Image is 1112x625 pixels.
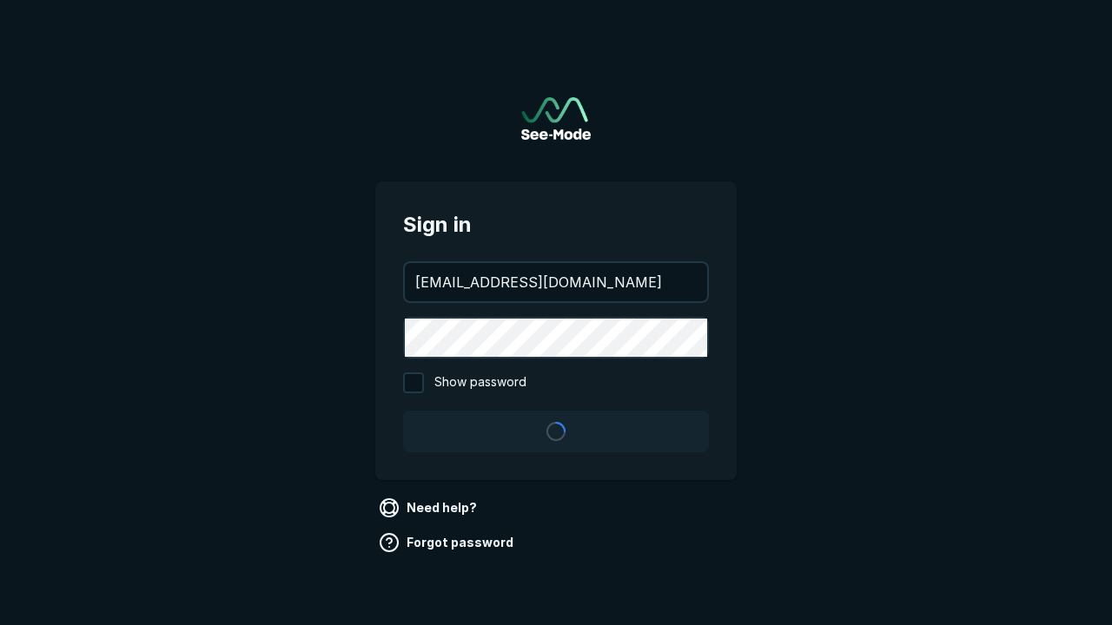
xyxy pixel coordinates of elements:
a: Go to sign in [521,97,591,140]
span: Sign in [403,209,709,240]
span: Show password [434,372,526,393]
a: Need help? [375,494,484,522]
input: your@email.com [405,263,707,301]
a: Forgot password [375,529,520,556]
img: See-Mode Logo [521,97,591,140]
